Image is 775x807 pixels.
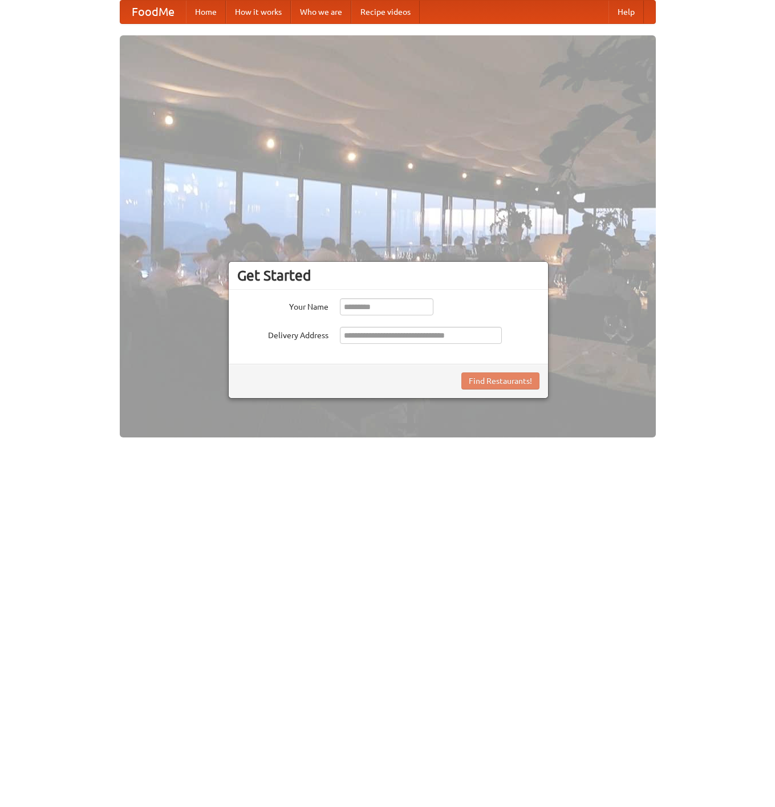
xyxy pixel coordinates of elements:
[226,1,291,23] a: How it works
[237,327,328,341] label: Delivery Address
[237,267,539,284] h3: Get Started
[186,1,226,23] a: Home
[351,1,420,23] a: Recipe videos
[608,1,644,23] a: Help
[120,1,186,23] a: FoodMe
[291,1,351,23] a: Who we are
[237,298,328,313] label: Your Name
[461,372,539,390] button: Find Restaurants!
